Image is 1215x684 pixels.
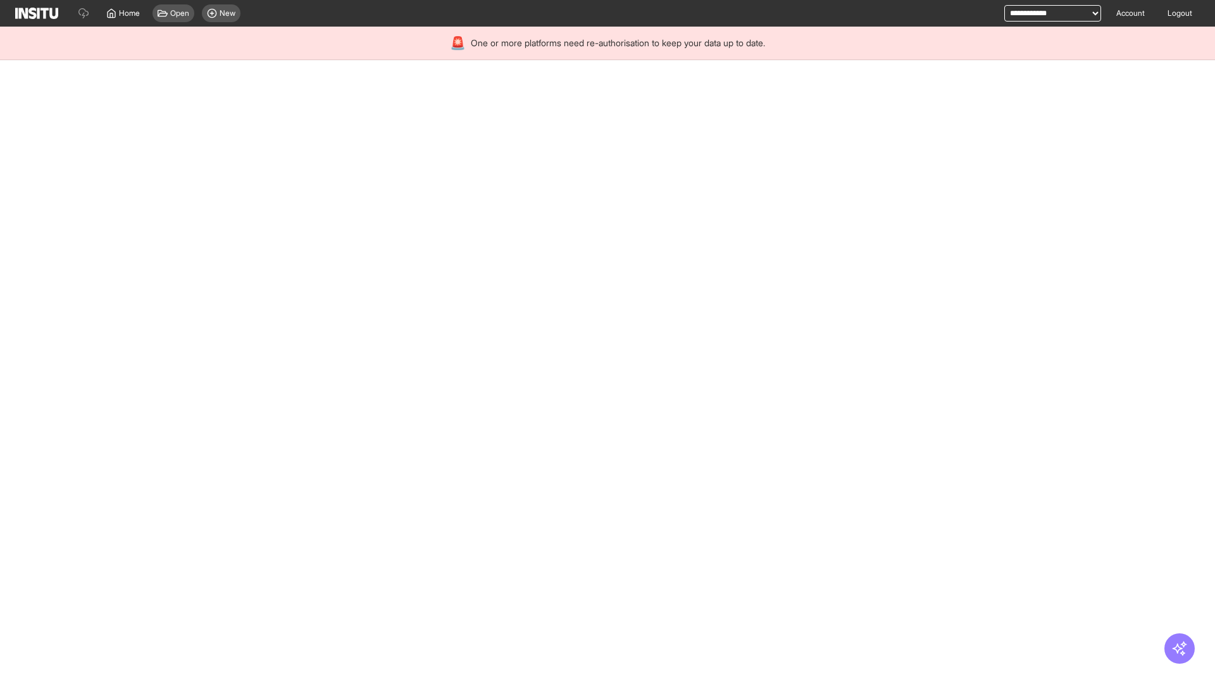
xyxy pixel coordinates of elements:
[170,8,189,18] span: Open
[15,8,58,19] img: Logo
[119,8,140,18] span: Home
[220,8,235,18] span: New
[471,37,765,49] span: One or more platforms need re-authorisation to keep your data up to date.
[450,34,466,52] div: 🚨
